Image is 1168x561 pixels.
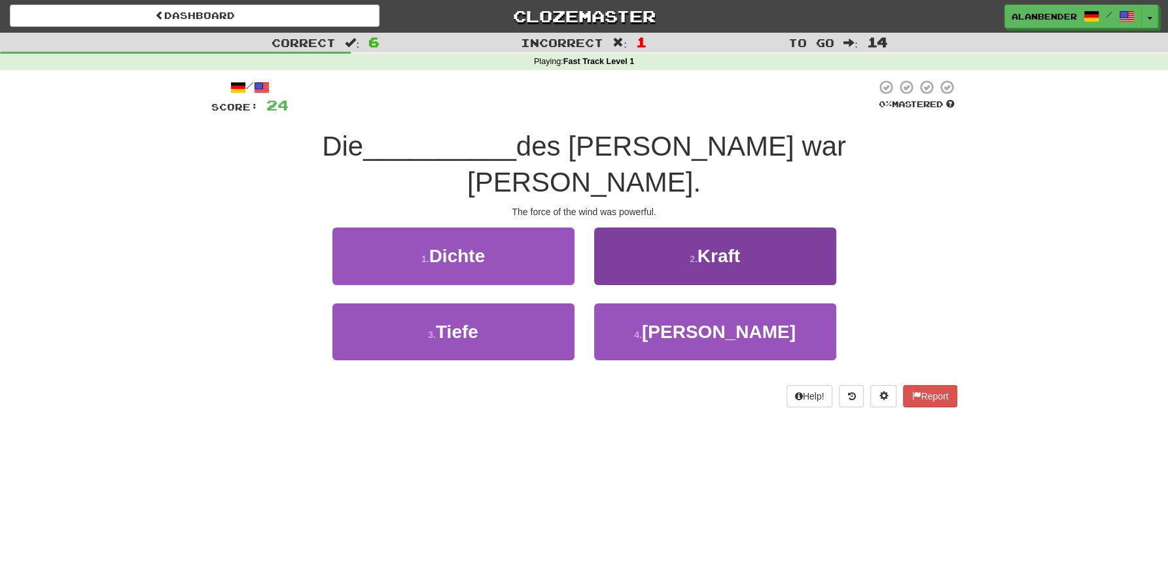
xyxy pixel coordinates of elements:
[322,131,363,161] span: Die
[594,228,836,284] button: 2.Kraft
[428,330,436,340] small: 3 .
[636,34,647,50] span: 1
[903,385,957,407] button: Report
[839,385,864,407] button: Round history (alt+y)
[436,322,478,342] span: Tiefe
[690,254,698,264] small: 2 .
[563,57,635,66] strong: Fast Track Level 1
[612,37,627,48] span: :
[368,34,380,50] span: 6
[211,205,957,218] div: The force of the wind was powerful.
[421,254,429,264] small: 1 .
[332,303,575,360] button: 3.Tiefe
[788,36,834,49] span: To go
[1004,5,1142,28] a: AlanBender /
[843,37,858,48] span: :
[634,330,642,340] small: 4 .
[642,322,796,342] span: [PERSON_NAME]
[698,246,740,266] span: Kraft
[211,79,289,95] div: /
[429,246,486,266] span: Dichte
[332,228,575,284] button: 1.Dichte
[399,5,769,27] a: Clozemaster
[1012,10,1077,22] span: AlanBender
[879,99,892,109] span: 0 %
[876,99,957,110] div: Mastered
[1106,10,1112,19] span: /
[521,36,603,49] span: Incorrect
[272,36,336,49] span: Correct
[363,131,516,161] span: __________
[211,101,258,112] span: Score:
[867,34,888,50] span: 14
[787,385,833,407] button: Help!
[467,131,846,197] span: des [PERSON_NAME] war [PERSON_NAME].
[594,303,836,360] button: 4.[PERSON_NAME]
[345,37,359,48] span: :
[10,5,380,27] a: Dashboard
[266,97,289,113] span: 24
